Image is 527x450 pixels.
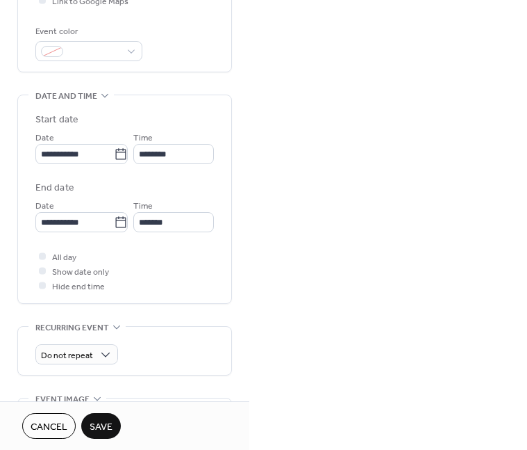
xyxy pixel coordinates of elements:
[22,413,76,439] button: Cancel
[35,113,78,127] div: Start date
[35,24,140,39] div: Event color
[35,321,109,335] span: Recurring event
[35,392,90,407] span: Event image
[35,89,97,104] span: Date and time
[133,131,153,145] span: Time
[52,265,109,280] span: Show date only
[52,280,105,294] span: Hide end time
[52,250,76,265] span: All day
[31,420,67,435] span: Cancel
[35,199,54,214] span: Date
[81,413,121,439] button: Save
[35,131,54,145] span: Date
[35,181,74,195] div: End date
[90,420,112,435] span: Save
[133,199,153,214] span: Time
[41,348,93,364] span: Do not repeat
